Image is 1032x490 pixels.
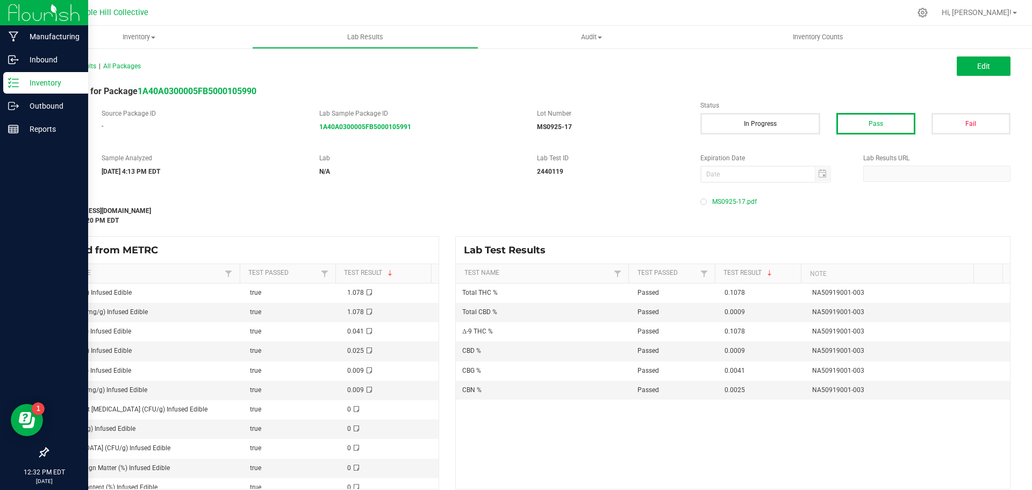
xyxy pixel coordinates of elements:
[637,386,659,394] span: Passed
[71,8,148,17] span: Temple Hill Collective
[637,269,698,278] a: Test PassedSortable
[462,328,493,335] span: Δ-9 THC %
[537,168,563,175] strong: 2440119
[812,289,864,296] span: NA50919001-003
[537,123,572,131] strong: MS0925-17
[479,32,704,42] span: Audit
[637,347,659,354] span: Passed
[54,289,132,296] span: THC (mg/g) Infused Edible
[611,267,624,280] a: Filter
[347,425,351,432] span: 0
[347,308,364,316] span: 1.078
[812,308,864,316] span: NA50919001-003
[812,347,864,354] span: NA50919001-003
[537,153,684,163] label: Lab Test ID
[712,194,757,210] span: MS0925-17.pdf
[8,54,19,65] inline-svg: Inbound
[102,153,303,163] label: Sample Analyzed
[836,113,915,134] button: Pass
[138,86,256,96] a: 1A40A0300005FB5000105990
[725,289,745,296] span: 0.1078
[765,269,774,278] span: Sortable
[637,367,659,374] span: Passed
[725,386,745,394] span: 0.0025
[812,386,864,394] span: NA50919001-003
[248,269,318,278] a: Test PassedSortable
[318,267,331,280] a: Filter
[347,328,364,335] span: 0.041
[103,62,141,70] span: All Packages
[250,328,261,335] span: true
[698,267,711,280] a: Filter
[812,328,864,335] span: NA50919001-003
[464,244,554,256] span: Lab Test Results
[54,464,170,472] span: Filth & Foreign Matter (%) Infused Edible
[725,328,745,335] span: 0.1078
[47,207,151,215] strong: [EMAIL_ADDRESS][DOMAIN_NAME]
[250,289,261,296] span: true
[725,347,745,354] span: 0.0009
[464,269,611,278] a: Test NameSortable
[54,308,148,316] span: Total THC (mg/g) Infused Edible
[347,444,351,452] span: 0
[700,101,1010,110] label: Status
[478,26,705,48] a: Audit
[863,153,1010,163] label: Lab Results URL
[801,264,973,283] th: Note
[537,109,684,118] label: Lot Number
[931,113,1010,134] button: Fail
[347,347,364,354] span: 0.025
[700,113,820,134] button: In Progress
[462,367,481,374] span: CBG %
[319,123,411,131] a: 1A40A0300005FB5000105991
[32,402,45,415] iframe: Resource center unread badge
[250,347,261,354] span: true
[54,425,135,432] span: CBDA (mg/g) Infused Edible
[462,386,482,394] span: CBN %
[462,347,481,354] span: CBD %
[54,444,170,452] span: [MEDICAL_DATA] (CFU/g) Infused Edible
[47,86,256,96] span: Lab Result for Package
[977,62,990,70] span: Edit
[725,308,745,316] span: 0.0009
[54,406,207,413] span: Bile-Tolerant [MEDICAL_DATA] (CFU/g) Infused Edible
[102,109,303,118] label: Source Package ID
[19,123,83,136] p: Reports
[942,8,1012,17] span: Hi, [PERSON_NAME]!
[637,328,659,335] span: Passed
[56,269,222,278] a: Test NameSortable
[26,26,252,48] a: Inventory
[19,76,83,89] p: Inventory
[19,53,83,66] p: Inbound
[778,32,858,42] span: Inventory Counts
[19,30,83,43] p: Manufacturing
[250,367,261,374] span: true
[386,269,395,278] span: Sortable
[319,109,521,118] label: Lab Sample Package ID
[250,464,261,472] span: true
[26,32,252,42] span: Inventory
[347,464,351,472] span: 0
[250,406,261,413] span: true
[723,269,797,278] a: Test ResultSortable
[916,8,929,18] div: Manage settings
[222,267,235,280] a: Filter
[5,477,83,485] p: [DATE]
[637,289,659,296] span: Passed
[700,153,848,163] label: Expiration Date
[8,77,19,88] inline-svg: Inventory
[252,26,478,48] a: Lab Results
[637,308,659,316] span: Passed
[47,194,684,203] label: Last Modified
[705,26,931,48] a: Inventory Counts
[725,367,745,374] span: 0.0041
[54,367,131,374] span: CBD (mg/g) Infused Edible
[250,425,261,432] span: true
[56,244,166,256] span: Synced from METRC
[347,367,364,374] span: 0.009
[8,101,19,111] inline-svg: Outbound
[250,386,261,394] span: true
